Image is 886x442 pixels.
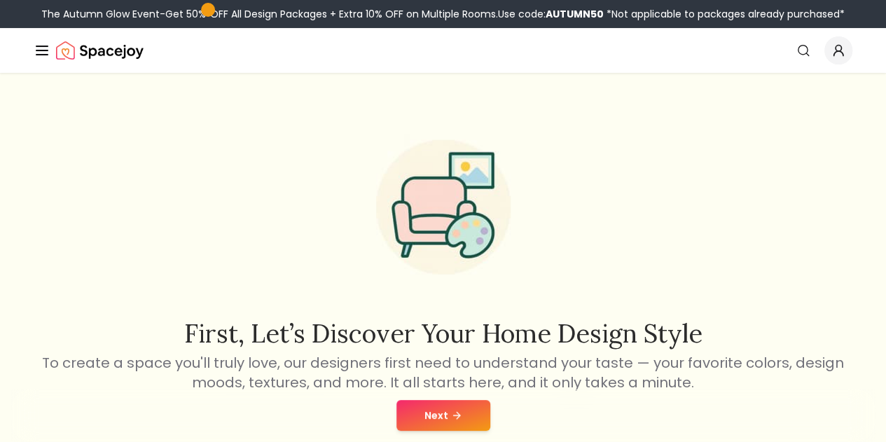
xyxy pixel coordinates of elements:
[40,353,847,392] p: To create a space you'll truly love, our designers first need to understand your taste — your fav...
[354,118,533,297] img: Start Style Quiz Illustration
[56,36,144,64] img: Spacejoy Logo
[396,400,490,431] button: Next
[604,7,845,21] span: *Not applicable to packages already purchased*
[56,36,144,64] a: Spacejoy
[40,319,847,347] h2: First, let’s discover your home design style
[546,7,604,21] b: AUTUMN50
[41,7,845,21] div: The Autumn Glow Event-Get 50% OFF All Design Packages + Extra 10% OFF on Multiple Rooms.
[34,28,852,73] nav: Global
[498,7,604,21] span: Use code:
